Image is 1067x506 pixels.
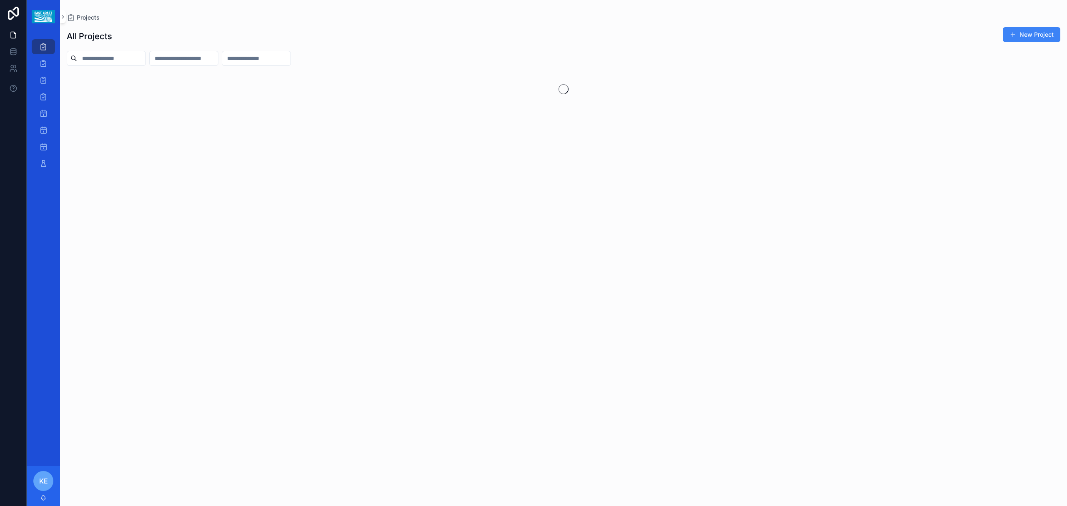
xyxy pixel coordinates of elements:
[27,33,60,182] div: scrollable content
[67,13,100,22] a: Projects
[1003,27,1060,42] button: New Project
[32,10,55,23] img: App logo
[77,13,100,22] span: Projects
[67,30,112,42] h1: All Projects
[39,476,48,486] span: KE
